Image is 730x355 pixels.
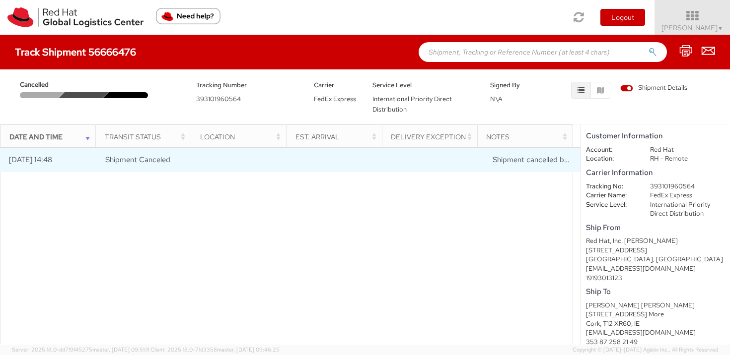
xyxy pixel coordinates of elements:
span: FedEx Express [314,95,356,103]
div: 19193013123 [586,274,725,283]
span: Client: 2025.18.0-71d3358 [150,346,280,353]
div: Notes [486,132,570,142]
dt: Tracking No: [579,182,643,191]
div: [GEOGRAPHIC_DATA], [GEOGRAPHIC_DATA] [586,255,725,264]
div: Delivery Exception [391,132,474,142]
span: master, [DATE] 09:46:25 [217,346,280,353]
div: Cork, T12 XR60, IE [586,319,725,329]
span: master, [DATE] 09:51:11 [92,346,149,353]
input: Shipment, Tracking or Reference Number (at least 4 chars) [419,42,667,62]
dt: Service Level: [579,200,643,210]
dt: Location: [579,154,643,164]
div: Location [200,132,284,142]
div: Date and Time [9,132,93,142]
h5: Service Level [372,82,475,89]
h5: Signed By [490,82,534,89]
span: N\A [490,95,503,103]
div: [STREET_ADDRESS] More [586,310,725,319]
span: [PERSON_NAME] [661,23,724,32]
img: rh-logistics-00dfa346123c4ec078e1.svg [7,7,144,27]
span: ▼ [718,24,724,32]
h5: Customer Information [586,132,725,140]
div: 353 87 258 21 49 [586,338,725,347]
h4: Track Shipment 56666476 [15,47,136,58]
h5: Ship To [586,288,725,296]
span: Shipment Details [620,83,687,93]
h5: Carrier Information [586,169,725,177]
button: Need help? [156,8,220,24]
dt: Account: [579,145,643,155]
h5: Ship From [586,224,725,232]
span: 393101960564 [196,95,241,103]
span: Shipment cancelled by sender [493,155,592,165]
div: [STREET_ADDRESS] [586,246,725,255]
button: Logout [600,9,645,26]
span: Copyright © [DATE]-[DATE] Agistix Inc., All Rights Reserved [573,346,718,354]
span: International Priority Direct Distribution [372,95,452,114]
div: Red Hat, Inc. [PERSON_NAME] [586,237,725,246]
dt: Carrier Name: [579,191,643,200]
h5: Carrier [314,82,358,89]
div: [PERSON_NAME] [PERSON_NAME] [586,301,725,310]
span: Shipment Canceled [105,155,170,165]
span: Server: 2025.18.0-dd719145275 [12,346,149,353]
div: [EMAIL_ADDRESS][DOMAIN_NAME] [586,264,725,274]
span: Cancelled [20,80,63,90]
div: Transit Status [105,132,188,142]
label: Shipment Details [620,83,687,94]
div: Est. Arrival [295,132,379,142]
div: [EMAIL_ADDRESS][DOMAIN_NAME] [586,328,725,338]
h5: Tracking Number [196,82,299,89]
